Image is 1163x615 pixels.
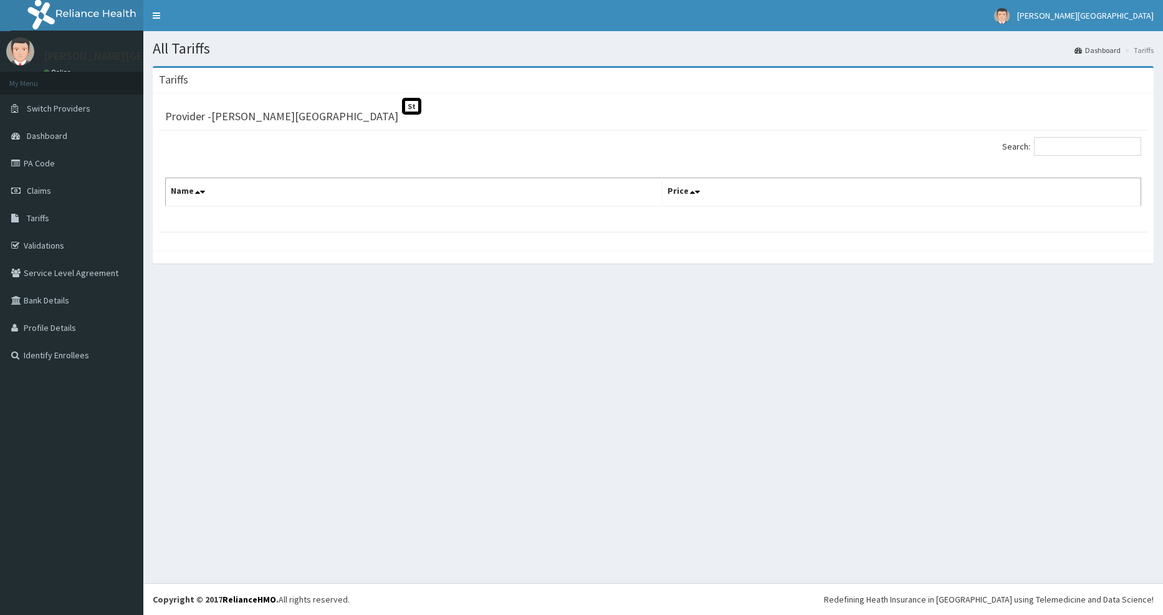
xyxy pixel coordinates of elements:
[223,594,276,605] a: RelianceHMO
[1122,45,1154,55] li: Tariffs
[402,98,421,115] span: St
[44,50,228,62] p: [PERSON_NAME][GEOGRAPHIC_DATA]
[44,68,74,77] a: Online
[1017,10,1154,21] span: [PERSON_NAME][GEOGRAPHIC_DATA]
[662,178,1141,207] th: Price
[143,583,1163,615] footer: All rights reserved.
[27,212,49,224] span: Tariffs
[165,111,398,122] h3: Provider - [PERSON_NAME][GEOGRAPHIC_DATA]
[1074,45,1121,55] a: Dashboard
[166,178,663,207] th: Name
[153,594,279,605] strong: Copyright © 2017 .
[27,130,67,141] span: Dashboard
[159,74,188,85] h3: Tariffs
[1002,137,1141,156] label: Search:
[27,103,90,114] span: Switch Providers
[1034,137,1141,156] input: Search:
[27,185,51,196] span: Claims
[824,593,1154,606] div: Redefining Heath Insurance in [GEOGRAPHIC_DATA] using Telemedicine and Data Science!
[994,8,1010,24] img: User Image
[153,41,1154,57] h1: All Tariffs
[6,37,34,65] img: User Image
